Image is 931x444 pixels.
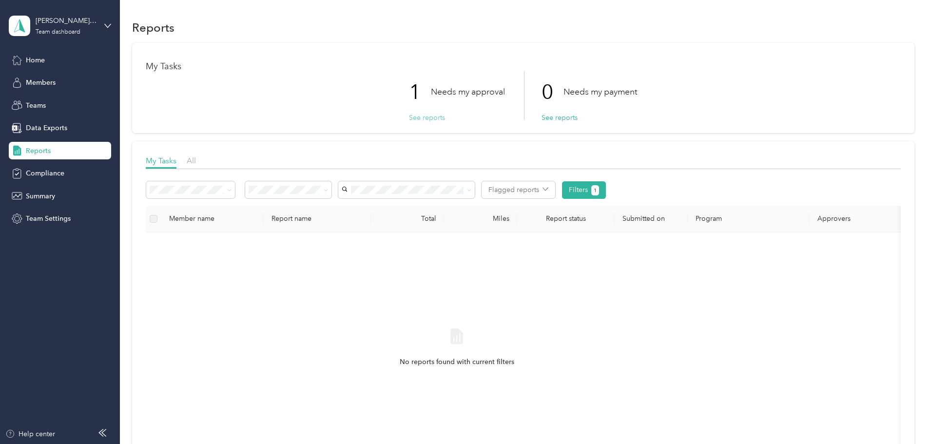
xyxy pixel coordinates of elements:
th: Submitted on [615,206,688,232]
span: My Tasks [146,156,176,165]
span: Team Settings [26,213,71,224]
div: Team dashboard [36,29,80,35]
th: Approvers [810,206,907,232]
div: Total [379,214,436,223]
button: Filters1 [562,181,606,199]
button: 1 [591,185,600,195]
div: Member name [169,214,256,223]
button: See reports [409,113,445,123]
span: Compliance [26,168,64,178]
th: Member name [161,206,264,232]
span: Teams [26,100,46,111]
p: 0 [542,72,563,113]
p: 1 [409,72,431,113]
button: Help center [5,429,55,439]
div: [PERSON_NAME]'s Team [36,16,97,26]
h1: My Tasks [146,61,901,72]
th: Program [688,206,810,232]
span: Summary [26,191,55,201]
button: Flagged reports [482,181,555,198]
p: Needs my approval [431,86,505,98]
p: Needs my payment [563,86,637,98]
span: No reports found with current filters [400,357,514,367]
span: Report status [525,214,607,223]
span: Members [26,77,56,88]
th: Report name [264,206,371,232]
iframe: Everlance-gr Chat Button Frame [876,389,931,444]
span: 1 [594,186,597,195]
h1: Reports [132,22,175,33]
span: All [187,156,196,165]
div: Miles [452,214,509,223]
span: Reports [26,146,51,156]
button: See reports [542,113,578,123]
span: Data Exports [26,123,67,133]
span: Home [26,55,45,65]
